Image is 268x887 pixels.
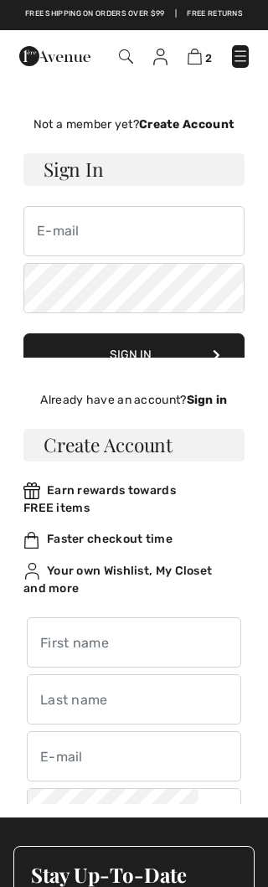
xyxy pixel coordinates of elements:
[23,562,245,597] div: Your own Wishlist, My Closet and more
[27,731,241,781] input: E-mail
[23,482,245,517] div: Earn rewards towards FREE items
[187,393,228,407] strong: Sign in
[187,8,243,20] a: Free Returns
[23,429,245,462] h3: Create Account
[23,333,245,376] button: Sign In
[23,391,245,409] div: Already have an account?
[27,617,241,668] input: First name
[23,530,245,548] div: Faster checkout time
[23,563,40,580] img: ownWishlist.svg
[27,674,241,725] input: Last name
[175,8,177,20] span: |
[23,482,40,499] img: rewards.svg
[25,8,165,20] a: Free shipping on orders over $99
[23,532,40,549] img: faster.svg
